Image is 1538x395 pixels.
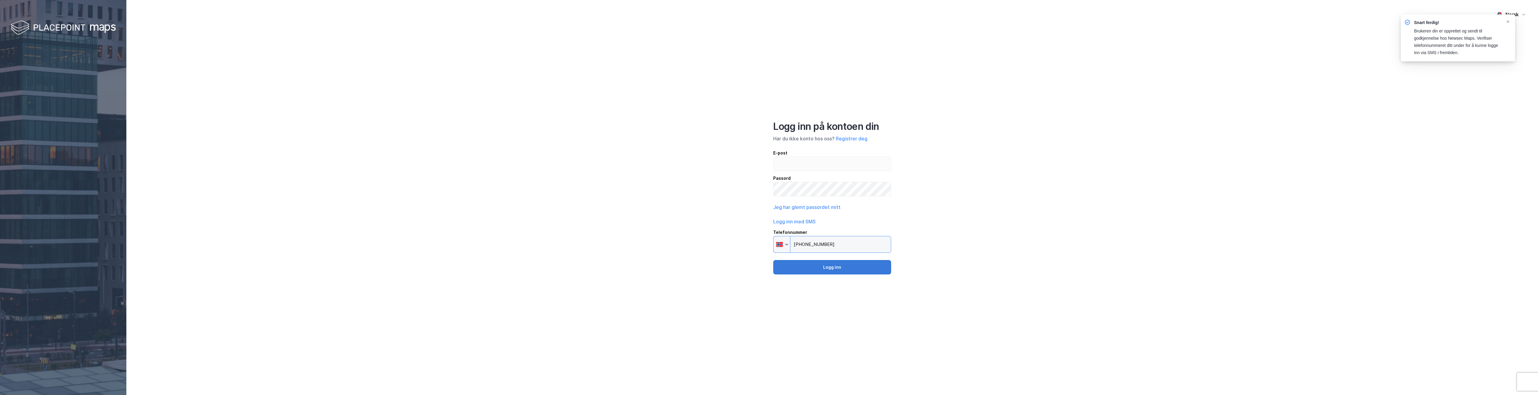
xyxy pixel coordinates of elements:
div: Norsk [1506,11,1519,18]
div: Norway: + 47 [774,236,790,253]
button: Registrer deg [836,135,867,142]
button: Logg inn [773,260,891,274]
button: Jeg har glemt passordet mitt [773,204,841,211]
div: Telefonnummer [773,229,891,236]
div: E-post [773,149,891,157]
div: Passord [773,175,891,182]
img: logo-white.f07954bde2210d2a523dddb988cd2aa7.svg [11,19,116,37]
div: Snart ferdig! [1414,19,1501,26]
div: Logg inn på kontoen din [773,121,891,133]
div: Kontrollprogram for chat [1508,366,1538,395]
div: Har du ikke konto hos oss? [773,135,891,142]
iframe: Chat Widget [1508,366,1538,395]
input: Telefonnummer [773,236,891,253]
button: Logg inn med SMS [773,218,816,225]
div: Brukeren din er opprettet og sendt til godkjennelse hos Newsec Maps. Verifiser telefonnummeret di... [1414,28,1501,57]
